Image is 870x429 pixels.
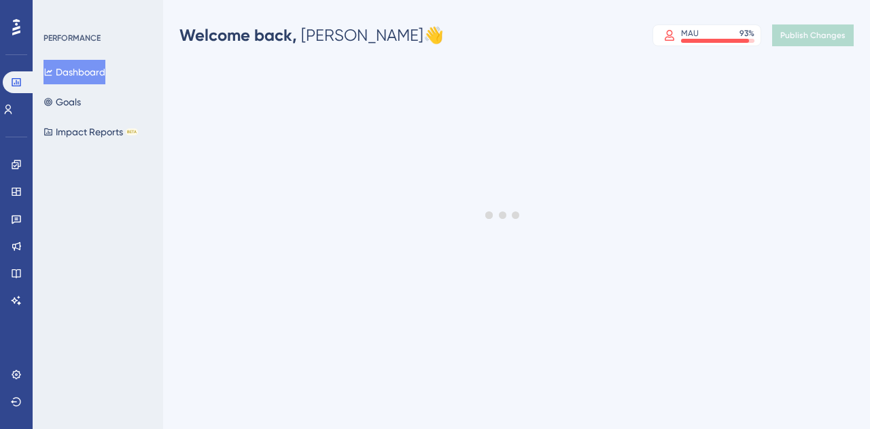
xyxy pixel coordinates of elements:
div: PERFORMANCE [43,33,101,44]
button: Dashboard [43,60,105,84]
span: Publish Changes [780,30,846,41]
div: MAU [681,28,699,39]
div: [PERSON_NAME] 👋 [179,24,444,46]
div: 93 % [739,28,754,39]
span: Welcome back, [179,25,297,45]
button: Impact ReportsBETA [43,120,138,144]
div: BETA [126,128,138,135]
button: Publish Changes [772,24,854,46]
button: Goals [43,90,81,114]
